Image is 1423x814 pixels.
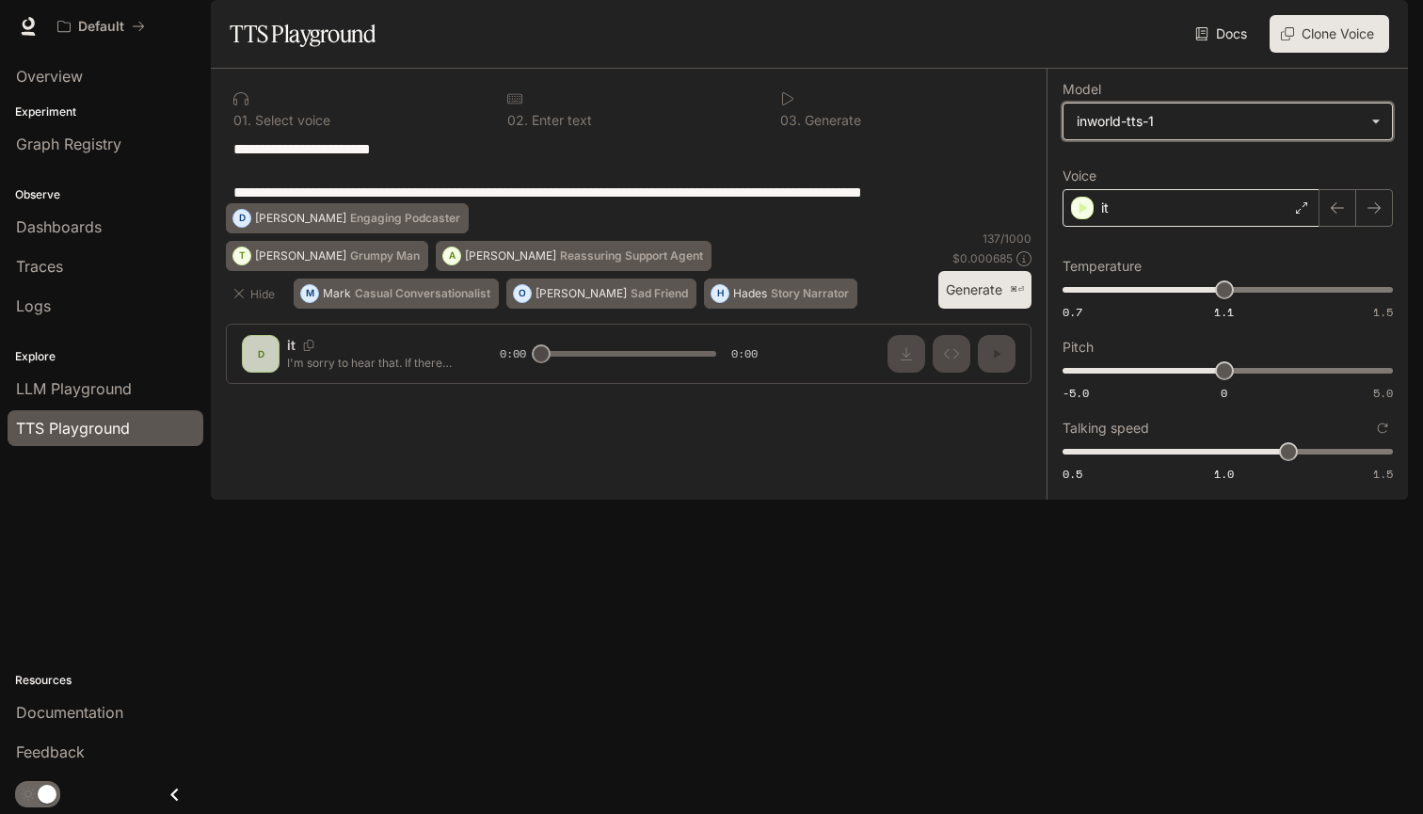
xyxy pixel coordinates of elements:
button: Reset to default [1372,418,1393,439]
p: Story Narrator [771,288,849,299]
p: Select voice [251,114,330,127]
p: Enter text [528,114,592,127]
p: Model [1063,83,1101,96]
div: D [233,203,250,233]
p: Generate [801,114,861,127]
p: it [1101,199,1109,217]
button: All workspaces [49,8,153,45]
span: 1.0 [1214,466,1234,482]
p: Default [78,19,124,35]
p: Pitch [1063,341,1094,354]
span: 1.1 [1214,304,1234,320]
span: 0.5 [1063,466,1082,482]
div: O [514,279,531,309]
p: Engaging Podcaster [350,213,460,224]
span: 1.5 [1373,466,1393,482]
button: A[PERSON_NAME]Reassuring Support Agent [436,241,711,271]
div: inworld-tts-1 [1077,112,1362,131]
button: Hide [226,279,286,309]
p: Sad Friend [631,288,688,299]
span: 1.5 [1373,304,1393,320]
span: 0 [1221,385,1227,401]
p: [PERSON_NAME] [536,288,627,299]
p: [PERSON_NAME] [255,213,346,224]
p: Voice [1063,169,1096,183]
button: Generate⌘⏎ [938,271,1031,310]
h1: TTS Playground [230,15,376,53]
p: Reassuring Support Agent [560,250,703,262]
p: Hades [733,288,767,299]
button: D[PERSON_NAME]Engaging Podcaster [226,203,469,233]
button: T[PERSON_NAME]Grumpy Man [226,241,428,271]
span: 0.7 [1063,304,1082,320]
p: Grumpy Man [350,250,420,262]
div: inworld-tts-1 [1063,104,1392,139]
button: MMarkCasual Conversationalist [294,279,499,309]
button: O[PERSON_NAME]Sad Friend [506,279,696,309]
button: Clone Voice [1270,15,1389,53]
div: A [443,241,460,271]
p: Talking speed [1063,422,1149,435]
p: Casual Conversationalist [355,288,490,299]
p: 137 / 1000 [983,231,1031,247]
span: -5.0 [1063,385,1089,401]
p: 0 3 . [780,114,801,127]
button: HHadesStory Narrator [704,279,857,309]
p: Temperature [1063,260,1142,273]
p: [PERSON_NAME] [465,250,556,262]
span: 5.0 [1373,385,1393,401]
div: M [301,279,318,309]
p: 0 1 . [233,114,251,127]
p: [PERSON_NAME] [255,250,346,262]
p: Mark [323,288,351,299]
div: T [233,241,250,271]
div: H [711,279,728,309]
p: ⌘⏎ [1010,284,1024,295]
a: Docs [1191,15,1255,53]
p: 0 2 . [507,114,528,127]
